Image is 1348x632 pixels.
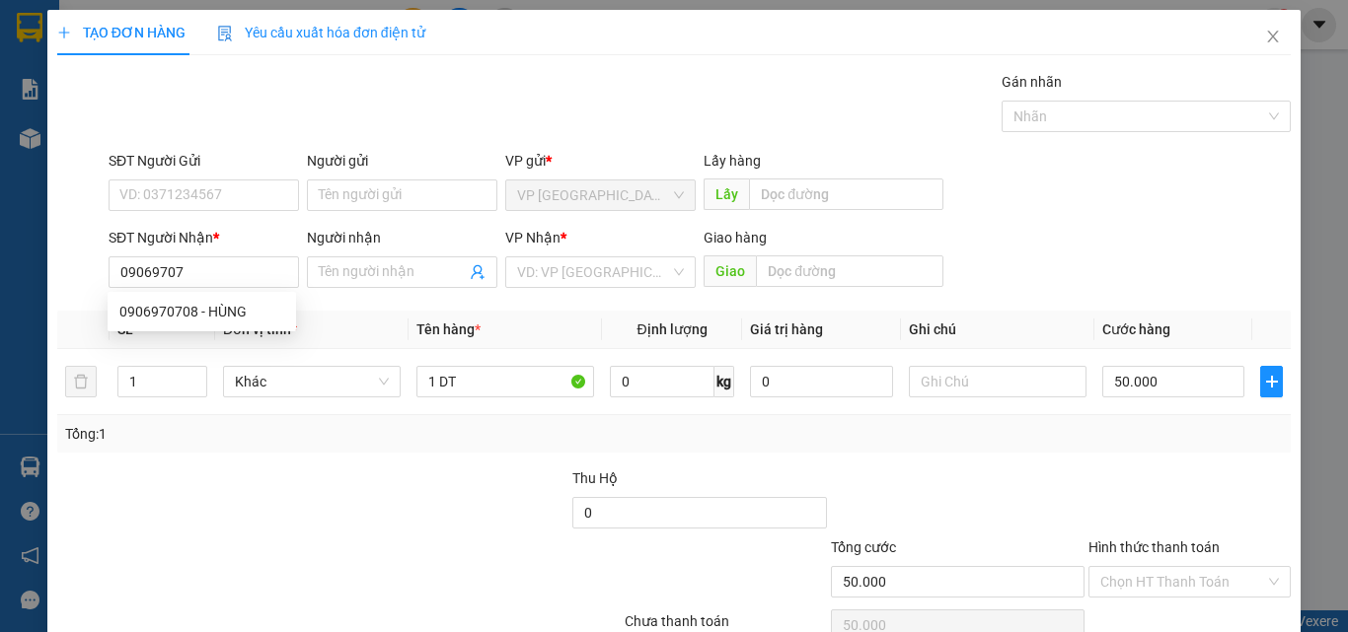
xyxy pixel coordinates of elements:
span: Giao [704,255,756,287]
div: Người gửi [307,150,497,172]
span: Thu Hộ [572,470,618,486]
span: VP Nhận [505,230,561,246]
input: VD: Bàn, Ghế [416,366,594,397]
span: Giao hàng [704,230,767,246]
div: SĐT Người Nhận [109,227,299,248]
input: 0 [750,366,892,397]
span: kg [714,366,734,397]
span: Tổng cước [831,539,896,555]
span: plus [57,26,71,39]
div: Tổng: 1 [65,423,522,445]
div: VP gửi [505,150,696,172]
th: Ghi chú [901,311,1094,349]
div: 0906970708 - HÙNG [108,296,296,327]
span: Tên hàng [416,321,481,337]
input: Dọc đường [749,178,943,210]
button: Close [1245,10,1301,65]
span: Lấy hàng [704,153,761,169]
span: Yêu cầu xuất hóa đơn điện tử [217,25,425,40]
label: Gán nhãn [1002,74,1062,90]
input: Ghi Chú [909,366,1086,397]
span: Lấy [704,178,749,210]
button: plus [1260,366,1283,397]
span: Định lượng [637,321,707,337]
button: delete [65,366,97,397]
input: Dọc đường [756,255,943,287]
img: icon [217,26,233,41]
span: plus [1261,374,1282,389]
div: 0906970708 - HÙNG [119,301,284,322]
span: Cước hàng [1102,321,1170,337]
span: user-add [470,264,486,280]
span: Khác [235,367,389,396]
span: VP Sài Gòn [517,180,684,210]
span: close [1265,29,1281,44]
span: Giá trị hàng [750,321,823,337]
label: Hình thức thanh toán [1088,539,1220,555]
div: SĐT Người Gửi [109,150,299,172]
div: Người nhận [307,227,497,248]
span: TẠO ĐƠN HÀNG [57,25,186,40]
